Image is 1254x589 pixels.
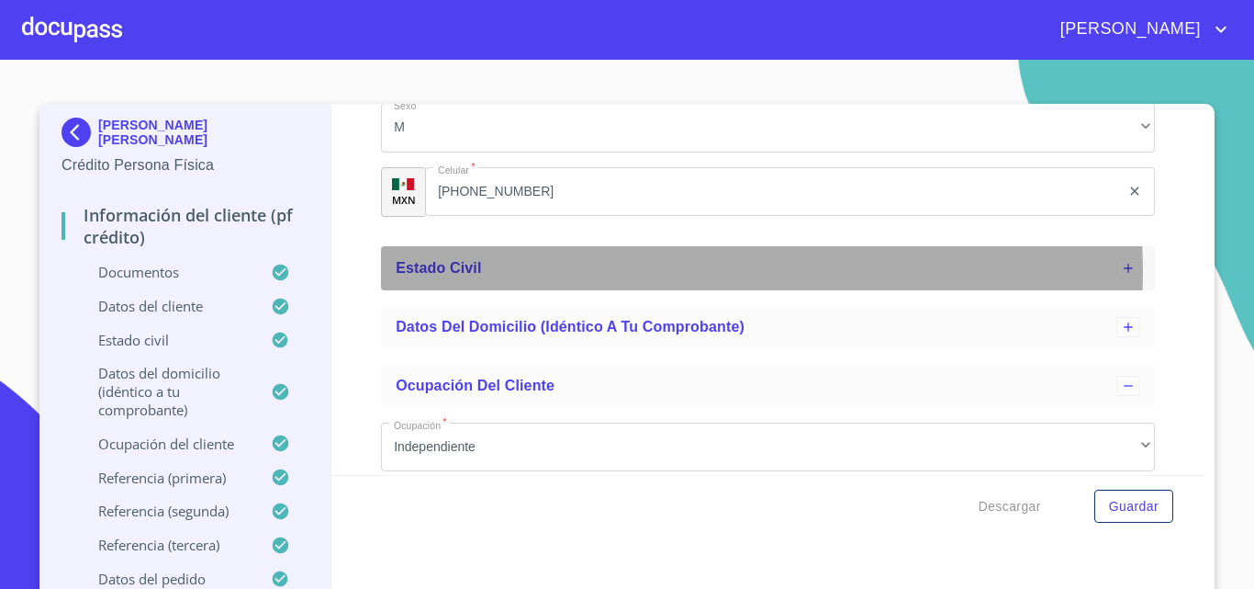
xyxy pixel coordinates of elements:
span: Datos del domicilio (idéntico a tu comprobante) [396,319,745,334]
span: Guardar [1109,495,1159,518]
p: Referencia (segunda) [62,502,271,520]
img: Docupass spot blue [62,118,98,147]
p: Ocupación del Cliente [62,435,271,453]
p: Referencia (primera) [62,469,271,487]
div: Independiente [381,423,1155,472]
p: Estado Civil [62,331,271,349]
span: Ocupación del Cliente [396,378,554,393]
p: Referencia (tercera) [62,536,271,554]
span: Estado Civil [396,260,481,276]
span: [PERSON_NAME] [1047,15,1210,44]
div: [PERSON_NAME] [PERSON_NAME] [62,118,308,154]
p: Datos del domicilio (idéntico a tu comprobante) [62,364,271,419]
p: Documentos [62,263,271,281]
button: clear input [1127,184,1142,198]
button: Guardar [1094,490,1173,524]
p: Datos del pedido [62,570,271,588]
img: R93DlvwvvjP9fbrDwZeCRYBHk45OWMq+AAOlFVsxT89f82nwPLnD58IP7+ANJEaWYhP0Tx8kkA0WlQMPQsAAgwAOmBj20AXj6... [392,178,414,191]
p: Crédito Persona Física [62,154,308,176]
span: Descargar [979,495,1041,518]
p: MXN [392,193,416,207]
div: Estado Civil [381,246,1155,290]
div: M [381,103,1155,153]
p: Datos del cliente [62,297,271,315]
div: Datos del domicilio (idéntico a tu comprobante) [381,305,1155,349]
button: account of current user [1047,15,1232,44]
div: Ocupación del Cliente [381,364,1155,408]
p: Información del cliente (PF crédito) [62,204,308,248]
button: Descargar [971,490,1048,524]
p: [PERSON_NAME] [PERSON_NAME] [98,118,308,147]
